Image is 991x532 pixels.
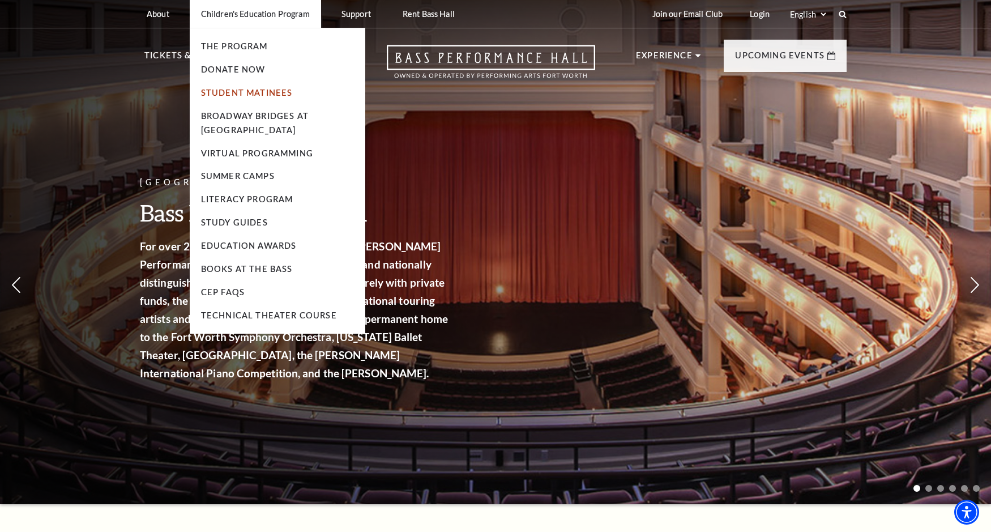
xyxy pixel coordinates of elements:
[140,240,448,380] strong: For over 25 years, the [PERSON_NAME] and [PERSON_NAME] Performance Hall has been a Fort Worth ico...
[201,41,268,51] a: The Program
[954,500,979,525] div: Accessibility Menu
[147,9,169,19] p: About
[735,49,825,69] p: Upcoming Events
[201,65,266,74] a: Donate Now
[201,241,297,250] a: Education Awards
[788,9,828,20] select: Select:
[341,9,371,19] p: Support
[201,218,268,227] a: Study Guides
[201,9,310,19] p: Children's Education Program
[201,148,313,158] a: Virtual Programming
[201,287,245,297] a: CEP Faqs
[140,198,451,227] h3: Bass Performance Hall
[201,194,293,204] a: Literacy Program
[403,9,455,19] p: Rent Bass Hall
[201,111,309,135] a: Broadway Bridges at [GEOGRAPHIC_DATA]
[140,176,451,190] p: [GEOGRAPHIC_DATA], [US_STATE]
[636,49,693,69] p: Experience
[201,88,293,97] a: Student Matinees
[201,310,337,320] a: Technical Theater Course
[201,264,293,274] a: Books At The Bass
[201,171,275,181] a: Summer Camps
[144,49,229,69] p: Tickets & Events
